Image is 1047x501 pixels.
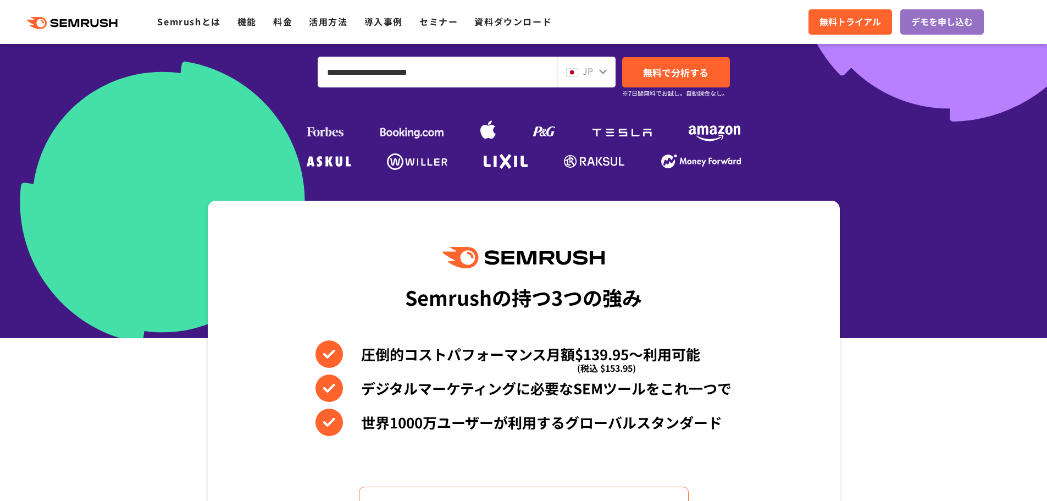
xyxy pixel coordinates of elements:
a: 無料で分析する [622,57,730,87]
a: Semrushとは [157,15,220,28]
a: 活用方法 [309,15,347,28]
span: JP [583,64,593,78]
span: デモを申し込む [911,15,973,29]
li: 世界1000万ユーザーが利用するグローバルスタンダード [315,409,732,436]
span: 無料で分析する [643,65,708,79]
a: 機能 [237,15,257,28]
small: ※7日間無料でお試し。自動課金なし。 [622,88,728,98]
div: Semrushの持つ3つの強み [405,277,642,317]
a: セミナー [419,15,458,28]
a: デモを申し込む [900,9,984,35]
img: Semrush [442,247,604,268]
a: 資料ダウンロード [474,15,552,28]
input: ドメイン、キーワードまたはURLを入力してください [318,57,556,87]
a: 無料トライアル [808,9,892,35]
a: 導入事例 [364,15,403,28]
li: デジタルマーケティングに必要なSEMツールをこれ一つで [315,375,732,402]
span: 無料トライアル [819,15,881,29]
span: (税込 $153.95) [577,354,636,382]
a: 料金 [273,15,292,28]
li: 圧倒的コストパフォーマンス月額$139.95〜利用可能 [315,340,732,368]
